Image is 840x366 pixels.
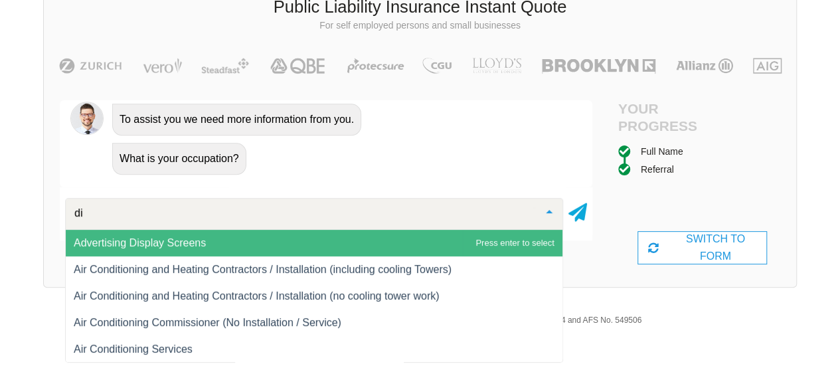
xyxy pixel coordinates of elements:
[74,264,452,275] span: Air Conditioning and Heating Contractors / Installation (including cooling Towers)
[342,58,409,74] img: Protecsure | Public Liability Insurance
[196,58,254,74] img: Steadfast | Public Liability Insurance
[637,231,767,264] div: SWITCH TO FORM
[262,58,334,74] img: QBE | Public Liability Insurance
[54,19,786,33] p: For self employed persons and small businesses
[137,58,188,74] img: Vero | Public Liability Insurance
[74,237,206,248] span: Advertising Display Screens
[53,58,128,74] img: Zurich | Public Liability Insurance
[537,58,661,74] img: Brooklyn | Public Liability Insurance
[112,143,246,175] div: What is your occupation?
[618,100,703,134] h4: Your Progress
[112,104,361,136] div: To assist you we need more information from you.
[74,317,341,328] span: Air Conditioning Commissioner (No Installation / Service)
[74,343,193,355] span: Air Conditioning Services
[641,144,683,159] div: Full Name
[669,58,740,74] img: Allianz | Public Liability Insurance
[74,290,440,302] span: Air Conditioning and Heating Contractors / Installation (no cooling tower work)
[417,58,457,74] img: CGU | Public Liability Insurance
[748,58,787,74] img: AIG | Public Liability Insurance
[641,162,674,177] div: Referral
[71,207,536,220] input: Search or select your occupation
[70,102,104,135] img: Chatbot | PLI
[465,58,529,74] img: LLOYD's | Public Liability Insurance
